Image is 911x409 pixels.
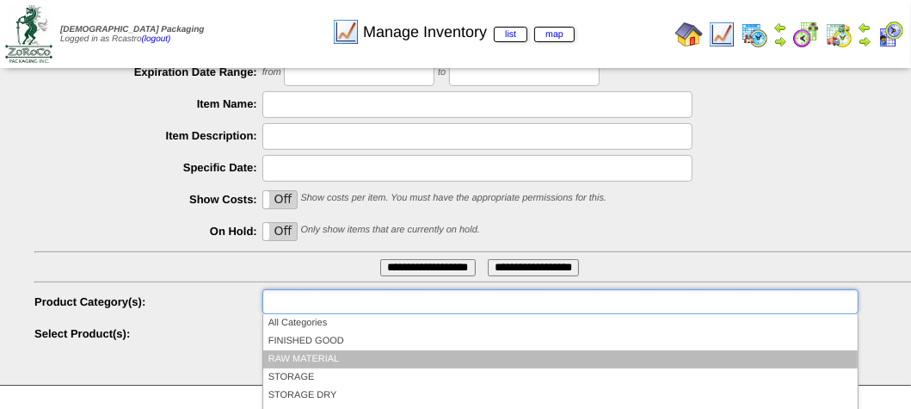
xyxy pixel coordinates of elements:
[263,332,858,350] li: FINISHED GOOD
[34,161,262,174] label: Specific Date:
[877,21,904,48] img: calendarcustomer.gif
[263,350,858,369] li: RAW MATERIAL
[262,190,298,209] div: OnOff
[263,387,858,405] li: STORAGE DRY
[34,193,262,206] label: Show Costs:
[34,327,262,340] label: Select Product(s):
[34,97,262,110] label: Item Name:
[60,25,204,34] span: [DEMOGRAPHIC_DATA] Packaging
[34,295,262,308] label: Product Category(s):
[534,27,575,42] a: map
[300,194,606,204] span: Show costs per item. You must have the appropriate permissions for this.
[792,21,820,48] img: calendarblend.gif
[34,225,262,238] label: On Hold:
[332,18,360,46] img: line_graph.gif
[438,68,446,78] span: to
[363,23,575,41] span: Manage Inventory
[262,68,281,78] span: from
[708,21,736,48] img: line_graph.gif
[60,25,204,44] span: Logged in as Rcastro
[858,34,871,48] img: arrowright.gif
[263,314,858,332] li: All Categories
[142,34,171,44] a: (logout)
[263,369,858,387] li: STORAGE
[494,27,527,42] a: list
[300,226,479,236] span: Only show items that are currently on hold.
[262,222,298,241] div: OnOff
[858,21,871,34] img: arrowleft.gif
[741,21,768,48] img: calendarprod.gif
[773,34,787,48] img: arrowright.gif
[825,21,853,48] img: calendarinout.gif
[34,129,262,142] label: Item Description:
[263,223,297,240] label: Off
[773,21,787,34] img: arrowleft.gif
[263,191,297,208] label: Off
[5,5,52,63] img: zoroco-logo-small.webp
